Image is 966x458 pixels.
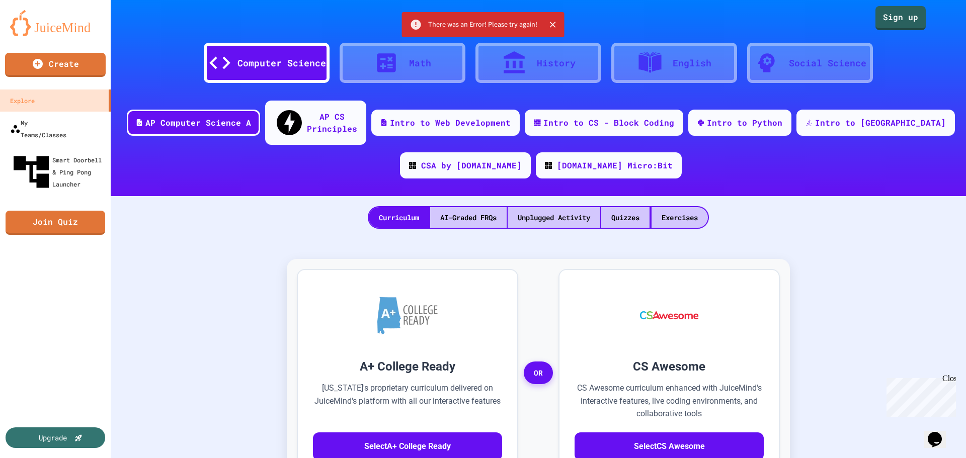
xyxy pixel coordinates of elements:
div: Intro to Python [707,117,782,129]
a: Create [5,53,106,77]
div: [DOMAIN_NAME] Micro:Bit [557,159,673,171]
p: [US_STATE]'s proprietary curriculum delivered on JuiceMind's platform with all our interactive fe... [313,382,502,420]
div: Smart Doorbell & Ping Pong Launcher [10,151,107,193]
iframe: chat widget [924,418,956,448]
div: Intro to [GEOGRAPHIC_DATA] [815,117,946,129]
div: History [537,56,576,70]
div: There was an Error! Please try again! [428,15,537,34]
a: Sign up [875,6,926,30]
iframe: chat widget [882,374,956,417]
img: logo-orange.svg [10,10,101,36]
div: AP Computer Science A [145,117,251,129]
a: Join Quiz [6,211,105,235]
img: CS Awesome [630,285,709,345]
div: Exercises [652,207,708,228]
h3: A+ College Ready [313,357,502,376]
h3: CS Awesome [575,357,764,376]
div: English [673,56,711,70]
img: CODE_logo_RGB.png [409,162,416,169]
div: Computer Science [237,56,326,70]
div: Unplugged Activity [508,207,600,228]
div: Quizzes [601,207,650,228]
img: CODE_logo_RGB.png [545,162,552,169]
div: My Teams/Classes [10,117,66,141]
div: AI-Graded FRQs [430,207,507,228]
div: Intro to Web Development [390,117,511,129]
div: Explore [10,95,35,107]
button: Close [545,17,560,32]
p: CS Awesome curriculum enhanced with JuiceMind's interactive features, live coding environments, a... [575,382,764,420]
div: Chat with us now!Close [4,4,69,64]
div: CSA by [DOMAIN_NAME] [421,159,522,171]
div: AP CS Principles [307,111,357,135]
img: A+ College Ready [377,297,438,334]
div: Upgrade [39,432,67,443]
div: Intro to CS - Block Coding [543,117,674,129]
div: Math [409,56,431,70]
span: OR [524,361,553,385]
div: Curriculum [369,207,429,228]
div: Social Science [789,56,866,70]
